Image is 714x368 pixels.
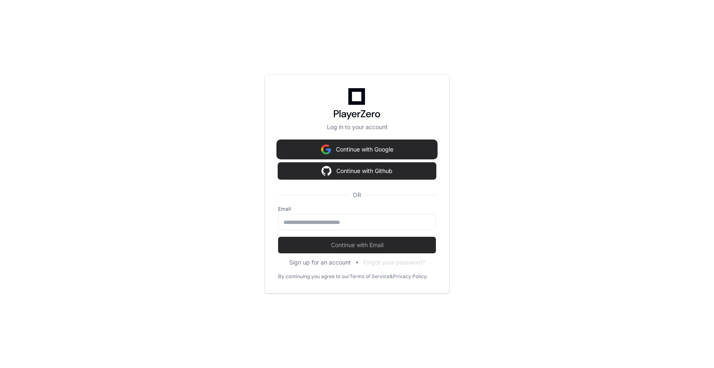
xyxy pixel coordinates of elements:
a: Privacy Policy. [393,273,428,280]
img: Sign in with google [321,141,331,158]
button: Continue with Google [278,141,436,158]
div: & [390,273,393,280]
span: OR [350,191,364,199]
button: Sign up for an account [289,258,351,267]
label: Email [278,206,436,212]
div: By continuing you agree to our [278,273,350,280]
a: Terms of Service [350,273,390,280]
button: Continue with Github [278,163,436,179]
button: Forgot your password? [363,258,425,267]
p: Log in to your account [278,123,436,131]
button: Continue with Email [278,237,436,253]
img: Sign in with google [321,163,331,179]
span: Continue with Email [278,241,436,249]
